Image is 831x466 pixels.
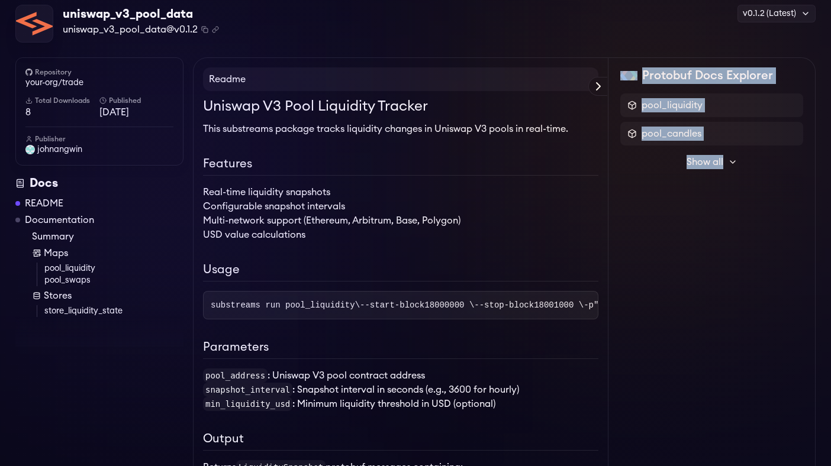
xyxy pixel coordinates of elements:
[25,96,99,105] h6: Total Downloads
[44,263,183,274] a: pool_liquidity
[63,22,198,37] span: uniswap_v3_pool_data@v0.1.2
[99,105,173,119] span: [DATE]
[25,144,173,156] a: johnangwin
[44,274,183,286] a: pool_swaps
[203,199,598,213] li: Configurable snapshot intervals
[37,144,82,156] span: johnangwin
[25,67,173,77] h6: Repository
[32,229,183,244] a: Summary
[203,397,292,411] code: min_liquidity_usd
[620,150,803,174] button: Show all
[355,300,360,310] span: \
[25,77,173,89] a: your-org/trade
[211,300,360,310] span: substreams run pool_liquidity
[203,397,598,411] li: : Minimum liquidity threshold in USD (optional)
[737,5,816,22] div: v0.1.2 (Latest)
[203,213,598,228] li: Multi-network support (Ethereum, Arbitrum, Base, Polygon)
[32,248,41,258] img: Map icon
[469,300,474,310] span: \
[201,26,208,33] button: Copy package name and version
[203,261,598,281] h2: Usage
[15,175,183,192] div: Docs
[99,96,173,105] h6: Published
[474,300,584,310] span: --stop-block
[620,71,637,80] img: Protobuf
[25,145,35,154] img: User Avatar
[25,196,63,211] a: README
[203,185,598,199] li: Real-time liquidity snapshots
[642,98,703,112] span: pool_liquidity
[25,134,173,144] h6: Publisher
[203,338,598,359] h2: Parameters
[32,291,41,300] img: Store icon
[63,6,219,22] div: uniswap_v3_pool_data
[32,246,183,260] a: Maps
[642,127,701,141] span: pool_candles
[203,368,598,383] li: : Uniswap V3 pool contract address
[203,430,598,451] h2: Output
[16,5,53,42] img: Package Logo
[203,96,598,117] h1: Uniswap V3 Pool Liquidity Tracker
[203,122,598,136] p: This substreams package tracks liquidity changes in Uniswap V3 pools in real-time.
[44,305,183,317] a: store_liquidity_state
[203,228,598,242] li: USD value calculations
[687,155,723,169] span: Show all
[203,67,598,91] h4: Readme
[579,300,584,310] span: \
[25,213,94,227] a: Documentation
[32,289,183,303] a: Stores
[25,105,99,119] span: 8
[25,69,33,76] img: github
[203,383,598,397] li: : Snapshot interval in seconds (e.g., 3600 for hourly)
[203,368,268,383] code: pool_address
[424,300,464,310] span: 18000000
[203,155,598,176] h2: Features
[212,26,219,33] button: Copy .spkg link to clipboard
[642,67,773,84] h2: Protobuf Docs Explorer
[203,383,292,397] code: snapshot_interval
[360,300,474,310] span: --start-block
[534,300,574,310] span: 18001000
